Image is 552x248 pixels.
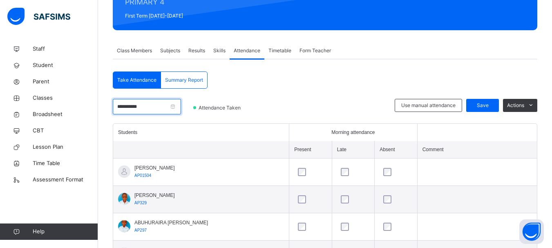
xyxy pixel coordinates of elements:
[33,45,98,53] span: Staff
[332,141,375,159] th: Late
[33,159,98,168] span: Time Table
[33,78,98,86] span: Parent
[33,61,98,69] span: Student
[519,219,544,244] button: Open asap
[33,228,98,236] span: Help
[472,102,493,109] span: Save
[375,141,418,159] th: Absent
[401,102,456,109] span: Use manual attendance
[289,141,332,159] th: Present
[134,219,208,226] span: ABUHURAIRA [PERSON_NAME]
[160,47,180,54] span: Subjects
[33,110,98,118] span: Broadsheet
[165,76,203,84] span: Summary Report
[134,201,147,205] span: AP329
[188,47,205,54] span: Results
[213,47,226,54] span: Skills
[417,141,537,159] th: Comment
[134,228,147,232] span: AP297
[268,47,291,54] span: Timetable
[507,102,524,109] span: Actions
[33,143,98,151] span: Lesson Plan
[7,8,70,25] img: safsims
[234,47,260,54] span: Attendance
[134,164,175,172] span: [PERSON_NAME]
[299,47,331,54] span: Form Teacher
[117,76,156,84] span: Take Attendance
[33,94,98,102] span: Classes
[134,173,151,178] span: AP01504
[33,127,98,135] span: CBT
[134,192,175,199] span: [PERSON_NAME]
[33,176,98,184] span: Assessment Format
[198,104,243,112] span: Attendance Taken
[117,47,152,54] span: Class Members
[331,129,375,136] span: Morning attendance
[113,124,289,141] th: Students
